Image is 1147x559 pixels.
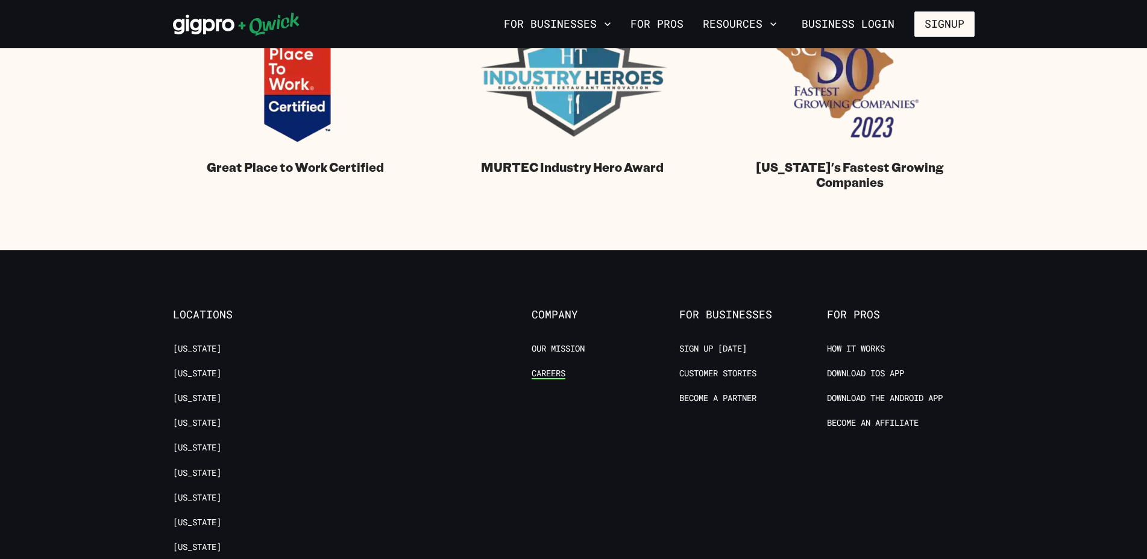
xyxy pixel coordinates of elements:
a: [US_STATE] [173,393,221,404]
span: MURTEC Industry Hero Award [481,160,664,175]
a: [US_STATE] [173,517,221,528]
a: For Pros [626,14,688,34]
a: [US_STATE] [173,492,221,504]
span: For Businesses [679,308,827,321]
a: Customer stories [679,368,756,379]
span: Locations [173,308,321,321]
img: Gigpro is Great Place to Work Certified [176,14,417,150]
a: [US_STATE] [173,467,221,479]
span: For Pros [827,308,975,321]
a: [US_STATE] [173,417,221,429]
a: Become a Partner [679,393,756,404]
a: Great Place to Work Certified [176,14,417,175]
a: [US_STATE] [173,368,221,379]
a: MURTEC Industry Hero Award [453,14,694,175]
a: [US_STATE] [173,442,221,453]
a: How it Works [827,343,885,355]
a: [US_STATE] [173,542,221,553]
a: Sign up [DATE] [679,343,747,355]
a: Our Mission [532,343,585,355]
img: The MURTEC Industry Hero Award recognizes Gigpro's commitment to making a difference in the hospi... [453,14,694,150]
a: Download the Android App [827,393,943,404]
button: For Businesses [499,14,616,34]
button: Resources [698,14,782,34]
button: Signup [914,11,975,37]
a: Business Login [791,11,905,37]
span: [US_STATE]'s Fastest Growing Companies [734,160,966,190]
a: Careers [532,368,565,379]
span: Great Place to Work Certified [207,160,384,175]
a: Download IOS App [827,368,904,379]
img: Gigpro ranks #1 fastest growing company in South Carolina 2023 [726,14,967,150]
a: Become an Affiliate [827,417,919,429]
a: [US_STATE] [173,343,221,355]
span: Company [532,308,679,321]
